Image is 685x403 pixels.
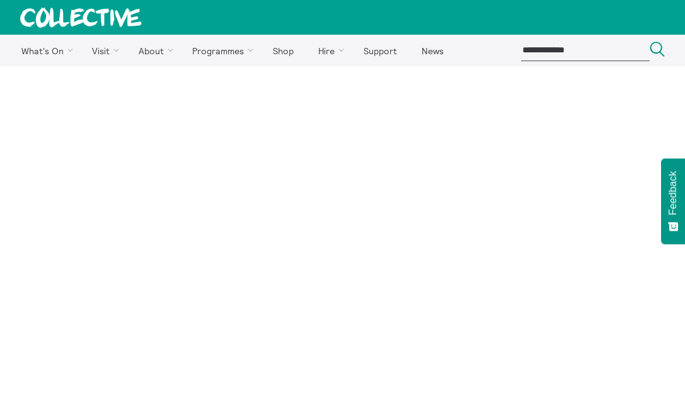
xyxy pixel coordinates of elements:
a: Hire [308,35,350,66]
a: Support [352,35,408,66]
a: Visit [81,35,125,66]
a: Shop [262,35,304,66]
a: What's On [10,35,79,66]
span: Feedback [667,171,679,215]
button: Feedback - Show survey [661,158,685,244]
a: News [410,35,454,66]
a: About [127,35,179,66]
a: Programmes [181,35,260,66]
